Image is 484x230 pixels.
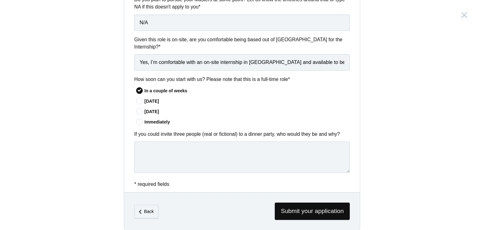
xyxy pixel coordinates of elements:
[144,98,350,105] div: [DATE]
[144,119,350,125] div: Immediately
[275,203,350,220] span: Submit your application
[134,76,350,83] label: How soon can you start with us? Please note that this is a full-time role
[144,209,154,214] em: Back
[134,130,350,138] label: If you could invite three people (real or fictional) to a dinner party, who would they be and why?
[134,181,169,187] span: * required fields
[144,108,350,115] div: [DATE]
[144,88,350,94] div: In a couple of weeks
[134,36,350,51] label: Given this role is on-site, are you comfortable being based out of [GEOGRAPHIC_DATA] for the Inte...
